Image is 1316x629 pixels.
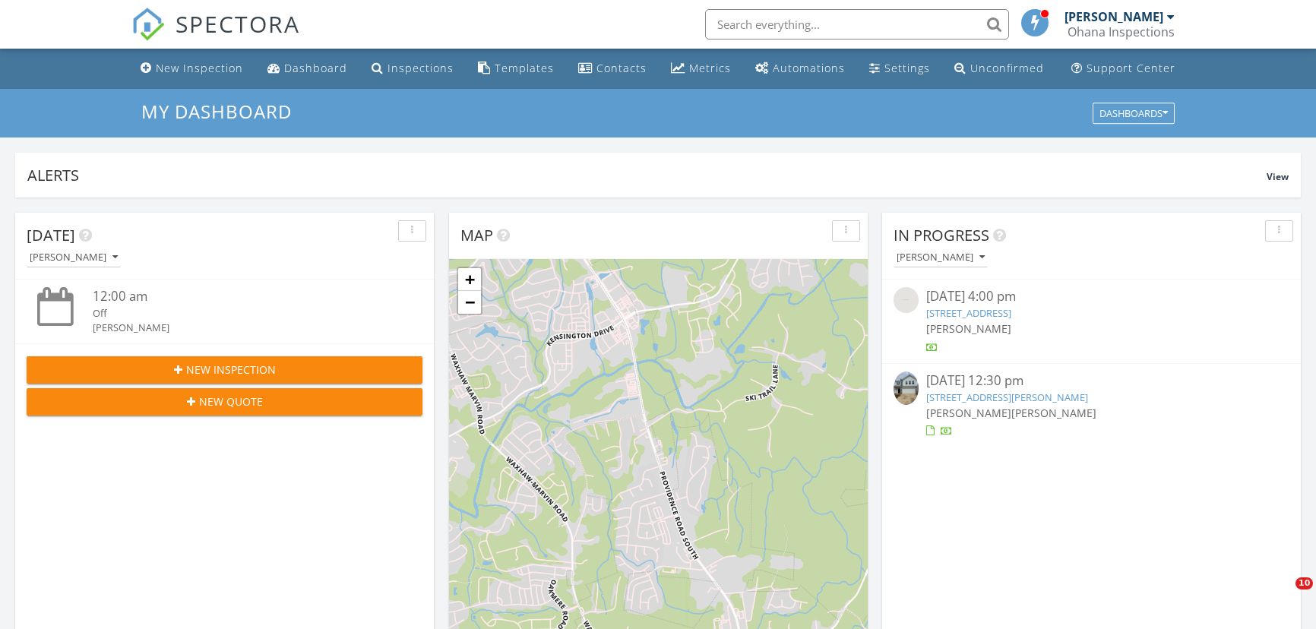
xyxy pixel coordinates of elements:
[926,390,1088,404] a: [STREET_ADDRESS][PERSON_NAME]
[131,8,165,41] img: The Best Home Inspection Software - Spectora
[1267,170,1289,183] span: View
[284,61,347,75] div: Dashboard
[1011,406,1096,420] span: [PERSON_NAME]
[863,55,936,83] a: Settings
[1065,9,1163,24] div: [PERSON_NAME]
[773,61,845,75] div: Automations
[141,99,292,124] span: My Dashboard
[926,406,1011,420] span: [PERSON_NAME]
[926,287,1256,306] div: [DATE] 4:00 pm
[894,287,919,312] img: streetview
[261,55,353,83] a: Dashboard
[458,291,481,314] a: Zoom out
[1068,24,1175,40] div: Ohana Inspections
[186,362,276,378] span: New Inspection
[388,61,454,75] div: Inspections
[689,61,731,75] div: Metrics
[27,356,422,384] button: New Inspection
[884,61,930,75] div: Settings
[176,8,300,40] span: SPECTORA
[894,371,919,406] img: 9533705%2Fcover_photos%2Fy2lAYgk3Y0Toe2MLleX0%2Fsmall.jpg
[1295,577,1313,589] span: 10
[1087,61,1175,75] div: Support Center
[948,55,1050,83] a: Unconfirmed
[970,61,1044,75] div: Unconfirmed
[894,248,988,268] button: [PERSON_NAME]
[572,55,653,83] a: Contacts
[93,306,390,321] div: Off
[705,9,1009,40] input: Search everything...
[926,306,1011,320] a: [STREET_ADDRESS]
[131,21,300,52] a: SPECTORA
[1099,108,1168,119] div: Dashboards
[199,394,263,409] span: New Quote
[365,55,460,83] a: Inspections
[93,321,390,335] div: [PERSON_NAME]
[27,225,75,245] span: [DATE]
[27,165,1267,185] div: Alerts
[897,252,985,263] div: [PERSON_NAME]
[749,55,851,83] a: Automations (Basic)
[460,225,493,245] span: Map
[93,287,390,306] div: 12:00 am
[495,61,554,75] div: Templates
[894,225,989,245] span: In Progress
[596,61,647,75] div: Contacts
[926,371,1256,390] div: [DATE] 12:30 pm
[30,252,118,263] div: [PERSON_NAME]
[665,55,737,83] a: Metrics
[894,287,1289,355] a: [DATE] 4:00 pm [STREET_ADDRESS] [PERSON_NAME]
[894,371,1289,439] a: [DATE] 12:30 pm [STREET_ADDRESS][PERSON_NAME] [PERSON_NAME][PERSON_NAME]
[472,55,560,83] a: Templates
[926,321,1011,336] span: [PERSON_NAME]
[1093,103,1175,124] button: Dashboards
[1065,55,1182,83] a: Support Center
[1264,577,1301,614] iframe: Intercom live chat
[134,55,249,83] a: New Inspection
[156,61,243,75] div: New Inspection
[27,248,121,268] button: [PERSON_NAME]
[27,388,422,416] button: New Quote
[458,268,481,291] a: Zoom in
